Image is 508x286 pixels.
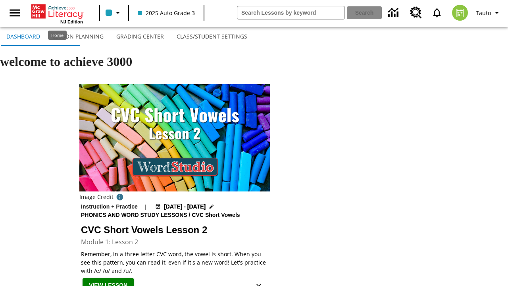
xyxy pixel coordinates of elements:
a: Home [31,4,83,19]
button: Open side menu [3,1,27,25]
span: [DATE] - [DATE] [164,203,206,211]
div: Home [31,3,83,24]
h3: Module 1: Lesson 2 [81,237,268,247]
img: avatar image [452,5,468,21]
button: Class color is light blue. Change class color [102,6,126,20]
h2: CVC Short Vowels Lesson 2 [81,223,268,237]
button: Image credit: TOXIC CAT/Shutterstock [114,191,126,203]
button: Lesson Planning [46,27,110,46]
input: search field [237,6,344,19]
span: | [144,203,147,211]
p: Remember, in a three letter CVC word, the vowel is short. When you see this pattern, you can read... [81,250,268,275]
span: / [189,212,190,218]
a: Notifications [427,2,447,23]
span: Tauto [476,9,491,17]
button: Grading Center [110,27,170,46]
a: Data Center [383,2,405,24]
div: Home [48,31,67,40]
span: Phonics and Word Study Lessons [81,211,189,220]
button: Aug 18 - Aug 18 Choose Dates [154,203,216,211]
p: Instruction + Practice [81,203,138,211]
span: NJ Edition [60,19,83,24]
button: Profile/Settings [473,6,505,20]
button: Class/Student Settings [170,27,254,46]
img: CVC Short Vowels Lesson 2. [79,84,270,191]
a: Resource Center, Will open in new tab [405,2,427,23]
span: 2025 Auto Grade 3 [138,9,195,17]
span: CVC Short Vowels [192,211,241,220]
p: Image Credit [79,193,114,201]
button: Select a new avatar [447,2,473,23]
